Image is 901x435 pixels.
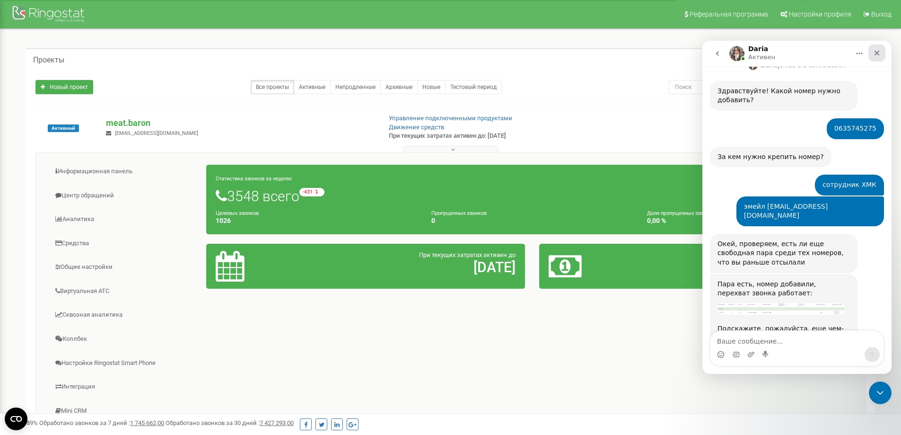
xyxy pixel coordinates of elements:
[417,80,446,94] a: Новые
[48,124,79,132] span: Активный
[35,80,93,94] a: Новый проект
[43,303,207,327] a: Сквозная аналитика
[216,176,292,182] small: Статистика звонков за неделю
[389,115,512,122] a: Управление подключенными продуктами
[380,80,418,94] a: Архивные
[115,130,198,136] span: [EMAIL_ADDRESS][DOMAIN_NAME]
[33,56,64,64] h5: Проекты
[299,188,324,196] small: -431
[43,256,207,279] a: Общие настройки
[43,375,207,399] a: Интеграция
[216,217,417,224] h4: 1026
[294,80,331,94] a: Активные
[130,419,164,426] u: 1 745 662,00
[647,217,849,224] h4: 0,00 %
[43,232,207,255] a: Средства
[43,399,207,423] a: Mini CRM
[871,10,892,18] span: Выход
[702,41,892,374] iframe: Intercom live chat
[39,419,164,426] span: Обработано звонков за 7 дней :
[43,328,207,351] a: Коллбек
[653,259,849,275] h2: 19,16 $
[260,419,294,426] u: 7 427 293,00
[330,80,381,94] a: Непродленные
[647,210,715,216] small: Доля пропущенных звонков
[389,124,444,131] a: Движение средств
[43,352,207,375] a: Настройки Ringostat Smart Phone
[106,117,373,129] p: meat.baron
[43,280,207,303] a: Виртуальная АТС
[251,80,294,94] a: Все проекты
[5,408,27,430] button: Open CMP widget
[389,132,586,141] p: При текущих затратах активен до: [DATE]
[43,160,207,183] a: Информационная панель
[690,10,768,18] span: Реферальная программа
[431,217,633,224] h4: 0
[431,210,487,216] small: Пропущенных звонков
[669,80,824,94] input: Поиск
[43,184,207,207] a: Центр обращений
[419,251,516,258] span: При текущих затратах активен до
[43,208,207,231] a: Аналитика
[320,259,516,275] h2: [DATE]
[789,10,851,18] span: Настройки профиля
[166,419,294,426] span: Обработано звонков за 30 дней :
[445,80,502,94] a: Тестовый период
[216,210,259,216] small: Целевых звонков
[216,188,849,204] h1: 3548 всего
[869,382,892,404] iframe: Intercom live chat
